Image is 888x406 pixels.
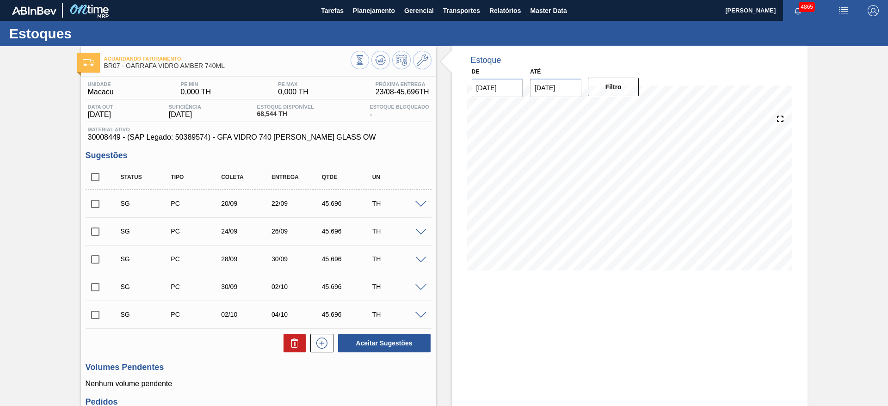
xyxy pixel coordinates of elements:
[472,79,523,97] input: dd/mm/yyyy
[392,51,411,69] button: Programar Estoque
[530,79,581,97] input: dd/mm/yyyy
[86,151,432,160] h3: Sugestões
[370,104,429,110] span: Estoque Bloqueado
[443,5,480,16] span: Transportes
[278,88,308,96] span: 0,000 TH
[269,200,325,207] div: 22/09/2025
[376,81,429,87] span: Próxima Entrega
[118,228,174,235] div: Sugestão Criada
[181,81,211,87] span: PE MIN
[12,6,56,15] img: TNhmsLtSVTkK8tSr43FrP2fwEKptu5GPRR3wAAAABJRU5ErkJggg==
[353,5,395,16] span: Planejamento
[88,104,113,110] span: Data out
[219,311,275,318] div: 02/10/2025
[104,62,351,69] span: BR07 - GARRAFA VIDRO AMBER 740ML
[118,200,174,207] div: Sugestão Criada
[118,174,174,180] div: Status
[118,283,174,290] div: Sugestão Criada
[370,255,426,263] div: TH
[269,283,325,290] div: 02/10/2025
[168,174,224,180] div: Tipo
[88,88,114,96] span: Macacu
[9,28,173,39] h1: Estoques
[306,334,333,352] div: Nova sugestão
[168,255,224,263] div: Pedido de Compra
[321,5,344,16] span: Tarefas
[376,88,429,96] span: 23/08 - 45,696 TH
[169,111,201,119] span: [DATE]
[219,174,275,180] div: Coleta
[279,334,306,352] div: Excluir Sugestões
[320,283,376,290] div: 45,696
[269,311,325,318] div: 04/10/2025
[799,2,815,12] span: 4865
[472,68,480,75] label: De
[320,174,376,180] div: Qtde
[257,111,314,117] span: 68,544 TH
[219,200,275,207] div: 20/09/2025
[269,228,325,235] div: 26/09/2025
[88,111,113,119] span: [DATE]
[530,5,567,16] span: Master Data
[320,255,376,263] div: 45,696
[86,363,432,372] h3: Volumes Pendentes
[370,174,426,180] div: UN
[404,5,434,16] span: Gerencial
[278,81,308,87] span: PE MAX
[83,59,94,66] img: Ícone
[367,104,431,119] div: -
[181,88,211,96] span: 0,000 TH
[371,51,390,69] button: Atualizar Gráfico
[104,56,351,62] span: Aguardando Faturamento
[168,200,224,207] div: Pedido de Compra
[320,311,376,318] div: 45,696
[471,55,501,65] div: Estoque
[351,51,369,69] button: Visão Geral dos Estoques
[489,5,521,16] span: Relatórios
[838,5,849,16] img: userActions
[88,133,429,141] span: 30008449 - (SAP Legado: 50389574) - GFA VIDRO 740 [PERSON_NAME] GLASS OW
[118,311,174,318] div: Sugestão Criada
[338,334,431,352] button: Aceitar Sugestões
[370,200,426,207] div: TH
[333,333,432,353] div: Aceitar Sugestões
[588,78,639,96] button: Filtro
[269,255,325,263] div: 30/09/2025
[219,255,275,263] div: 28/09/2025
[868,5,879,16] img: Logout
[370,283,426,290] div: TH
[168,228,224,235] div: Pedido de Compra
[88,127,429,132] span: Material ativo
[413,51,432,69] button: Ir ao Master Data / Geral
[169,104,201,110] span: Suficiência
[370,311,426,318] div: TH
[530,68,541,75] label: Até
[370,228,426,235] div: TH
[168,311,224,318] div: Pedido de Compra
[219,283,275,290] div: 30/09/2025
[118,255,174,263] div: Sugestão Criada
[168,283,224,290] div: Pedido de Compra
[88,81,114,87] span: Unidade
[269,174,325,180] div: Entrega
[219,228,275,235] div: 24/09/2025
[257,104,314,110] span: Estoque Disponível
[320,200,376,207] div: 45,696
[783,4,813,17] button: Notificações
[86,380,432,388] p: Nenhum volume pendente
[320,228,376,235] div: 45,696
